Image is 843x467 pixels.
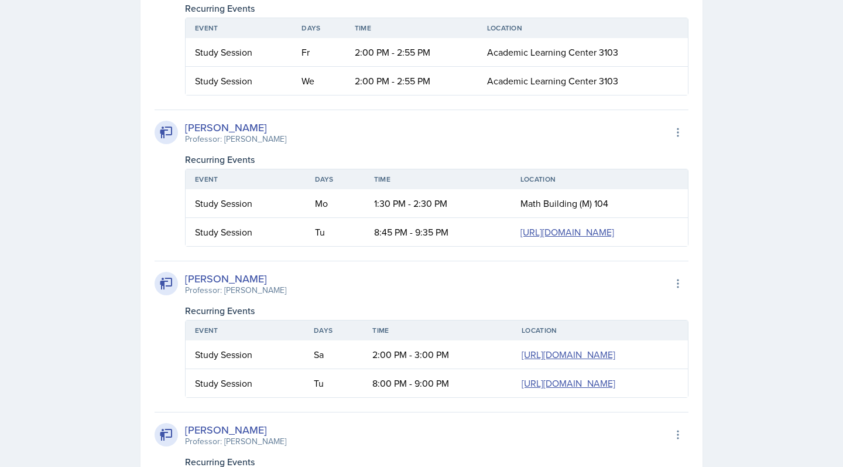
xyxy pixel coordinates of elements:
[306,218,365,246] td: Tu
[365,189,511,218] td: 1:30 PM - 2:30 PM
[185,152,688,166] div: Recurring Events
[185,435,286,448] div: Professor: [PERSON_NAME]
[520,197,608,210] span: Math Building (M) 104
[522,348,615,361] a: [URL][DOMAIN_NAME]
[478,18,688,38] th: Location
[195,74,283,88] div: Study Session
[292,18,345,38] th: Days
[292,38,345,67] td: Fr
[186,321,304,340] th: Event
[487,74,618,87] span: Academic Learning Center 3103
[195,45,283,59] div: Study Session
[304,340,363,369] td: Sa
[185,304,688,318] div: Recurring Events
[185,120,286,135] div: [PERSON_NAME]
[363,369,512,397] td: 8:00 PM - 9:00 PM
[292,67,345,95] td: We
[511,169,688,189] th: Location
[195,347,295,362] div: Study Session
[304,369,363,397] td: Tu
[363,321,512,340] th: Time
[185,133,286,145] div: Professor: [PERSON_NAME]
[185,271,286,287] div: [PERSON_NAME]
[195,225,296,239] div: Study Session
[522,377,615,390] a: [URL][DOMAIN_NAME]
[512,321,688,340] th: Location
[185,284,286,296] div: Professor: [PERSON_NAME]
[185,1,688,15] div: Recurring Events
[185,422,286,438] div: [PERSON_NAME]
[365,218,511,246] td: 8:45 PM - 9:35 PM
[345,38,478,67] td: 2:00 PM - 2:55 PM
[345,67,478,95] td: 2:00 PM - 2:55 PM
[306,169,365,189] th: Days
[195,196,296,210] div: Study Session
[304,321,363,340] th: Days
[363,340,512,369] td: 2:00 PM - 3:00 PM
[195,376,295,390] div: Study Session
[306,189,365,218] td: Mo
[186,18,292,38] th: Event
[487,46,618,59] span: Academic Learning Center 3103
[186,169,306,189] th: Event
[345,18,478,38] th: Time
[520,226,614,238] a: [URL][DOMAIN_NAME]
[365,169,511,189] th: Time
